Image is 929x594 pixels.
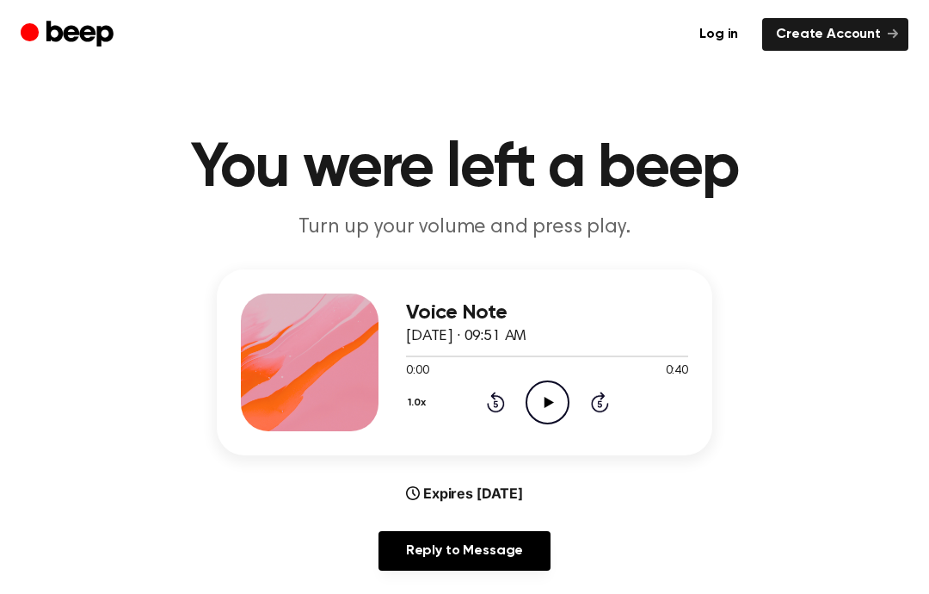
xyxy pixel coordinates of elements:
a: Reply to Message [378,531,551,571]
h3: Voice Note [406,301,688,325]
span: 0:00 [406,362,428,381]
button: 1.0x [406,388,433,418]
a: Beep [21,18,118,52]
span: 0:40 [666,362,688,381]
span: [DATE] · 09:51 AM [406,329,526,344]
div: Expires [DATE] [406,483,523,504]
h1: You were left a beep [24,138,905,200]
p: Turn up your volume and press play. [134,213,795,242]
a: Create Account [762,18,908,51]
a: Log in [686,18,752,51]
